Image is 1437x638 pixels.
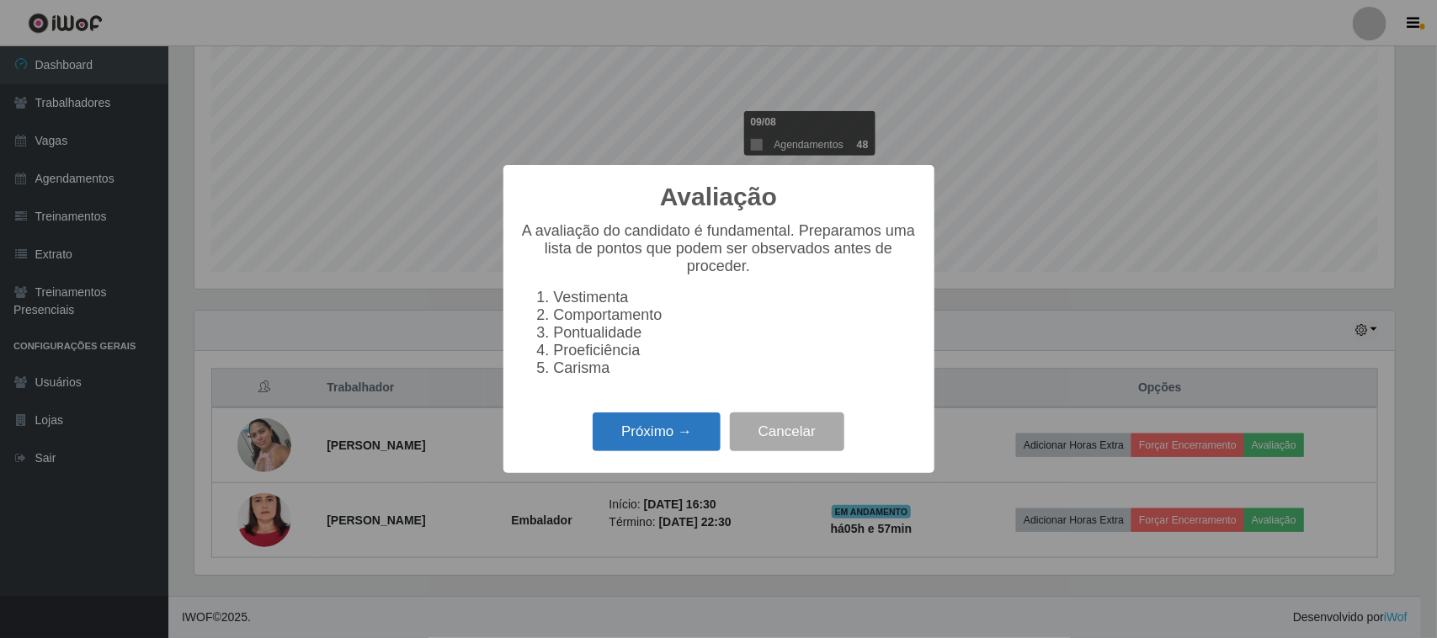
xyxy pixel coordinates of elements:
button: Cancelar [730,412,844,452]
li: Carisma [554,359,918,377]
p: A avaliação do candidato é fundamental. Preparamos uma lista de pontos que podem ser observados a... [520,222,918,275]
button: Próximo → [593,412,721,452]
li: Comportamento [554,306,918,324]
li: Proeficiência [554,342,918,359]
h2: Avaliação [660,182,777,212]
li: Vestimenta [554,289,918,306]
li: Pontualidade [554,324,918,342]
